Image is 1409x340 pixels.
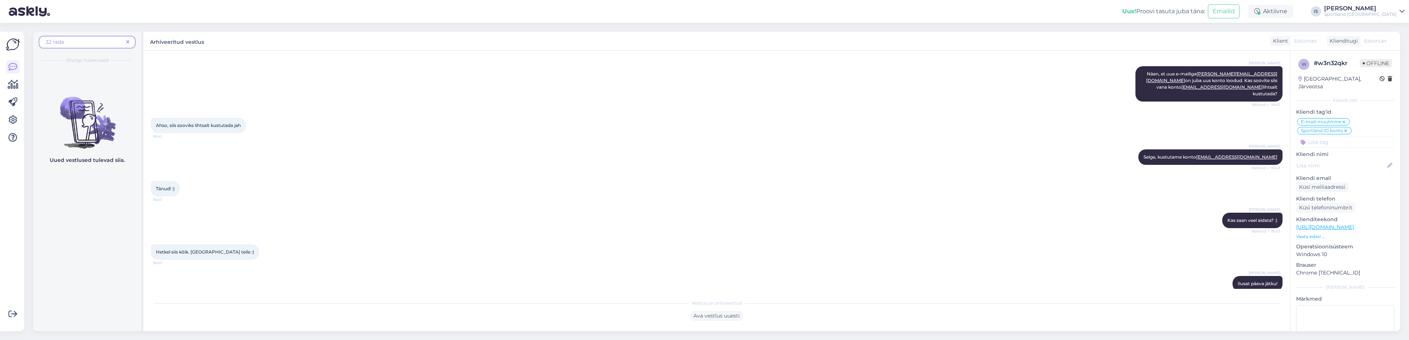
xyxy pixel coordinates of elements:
p: Kliendi email [1296,174,1394,182]
div: [PERSON_NAME] [1296,284,1394,291]
div: [PERSON_NAME] [1324,6,1396,11]
span: 16:43 [153,260,181,266]
a: [URL][DOMAIN_NAME] [1296,224,1354,230]
span: Estonian [1364,37,1387,45]
p: Kliendi telefon [1296,195,1394,203]
a: [EMAIL_ADDRESS][DOMAIN_NAME] [1196,154,1277,160]
span: Ilusat päeva jätku! [1238,281,1277,286]
div: Küsi meiliaadressi [1296,182,1348,192]
span: 16:42 [153,134,181,139]
span: [PERSON_NAME] [1249,144,1280,149]
span: Tänud! :) [156,186,175,191]
span: Näen, et uue e-mailiga on juba uus konto loodud. Kas soovite siis vana konto lihtsalt kustutada? [1146,71,1278,96]
p: Operatsioonisüsteem [1296,243,1394,251]
span: Nähtud ✓ 16:42 [1252,102,1280,107]
p: Kliendi nimi [1296,150,1394,158]
span: 16:43 [153,197,181,202]
a: [PERSON_NAME][EMAIL_ADDRESS][DOMAIN_NAME] [1146,71,1277,83]
div: Proovi tasuta juba täna: [1122,7,1205,16]
div: # w3n32qkr [1314,59,1360,68]
p: Brauser [1296,261,1394,269]
img: Askly Logo [6,38,20,52]
span: Sportland ID konto [1301,128,1343,133]
span: Kas saan veel aidata? :) [1227,217,1277,223]
p: Chrome [TECHNICAL_ID] [1296,269,1394,277]
span: [PERSON_NAME] [1249,207,1280,212]
span: 32 rada [46,39,64,45]
div: Klienditugi [1327,37,1358,45]
div: Klient [1270,37,1288,45]
span: Ahso, siis sooviks lihtsalt kustutada jah [156,123,241,128]
div: [GEOGRAPHIC_DATA], Järveotsa [1298,75,1380,91]
span: Hetkel siis kõik. [GEOGRAPHIC_DATA] teile :) [156,249,254,255]
p: Windows 10 [1296,251,1394,258]
a: [EMAIL_ADDRESS][DOMAIN_NAME] [1181,84,1263,90]
span: Nähtud ✓ 16:43 [1252,165,1280,171]
button: Emailid [1208,4,1239,18]
span: Estonian [1294,37,1317,45]
div: Küsi telefoninumbrit [1296,203,1355,213]
p: Vaata edasi ... [1296,233,1394,240]
div: Kliendi info [1296,97,1394,104]
span: Offline [1360,59,1392,67]
span: E-maili muutmine [1301,120,1341,124]
span: w [1302,61,1306,67]
p: Klienditeekond [1296,216,1394,223]
input: Lisa nimi [1296,162,1386,170]
div: IS [1311,6,1321,17]
a: [PERSON_NAME]Sportland [GEOGRAPHIC_DATA] [1324,6,1405,17]
p: Uued vestlused tulevad siia. [50,156,125,164]
p: Märkmed [1296,295,1394,303]
div: Aktiivne [1248,5,1293,18]
div: Ava vestlus uuesti [691,311,743,321]
span: [PERSON_NAME] [1249,60,1280,66]
span: [PERSON_NAME] [1249,270,1280,276]
span: Otsingu tulemused [66,57,108,64]
span: Vestlus on arhiveeritud [692,300,742,307]
p: Kliendi tag'id [1296,108,1394,116]
img: No chats [33,84,141,150]
input: Lisa tag [1296,137,1394,148]
div: Sportland [GEOGRAPHIC_DATA] [1324,11,1396,17]
span: Selge, kustutame konto [1144,154,1277,160]
b: Uus! [1122,8,1136,15]
label: Arhiveeritud vestlus [150,36,204,46]
span: Nähtud ✓ 16:43 [1252,229,1280,234]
